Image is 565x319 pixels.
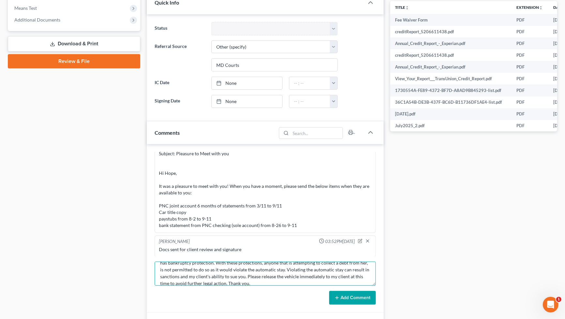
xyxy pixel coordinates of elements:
label: Signing Date [151,95,208,108]
div: ________________________________________ From: [PERSON_NAME] <[PERSON_NAME][EMAIL_ADDRESS][DOMAIN... [159,124,372,229]
input: -- : -- [289,77,330,89]
td: PDF [512,61,548,73]
label: IC Date [151,77,208,90]
td: Annual_Credit_Report_-_Experian.pdf [390,61,512,73]
input: Search... [291,128,343,139]
td: PDF [512,120,548,132]
td: 1730554A-FE89-4372-BF7D-A8AD9B845293-list.pdf [390,84,512,96]
td: PDF [512,108,548,120]
label: Status [151,22,208,35]
td: PDF [512,97,548,108]
input: Other Referral Source [212,59,337,71]
span: Additional Documents [14,17,60,23]
a: None [212,77,282,89]
a: Download & Print [8,36,140,52]
td: creditReport_5206611438.pdf [390,49,512,61]
a: None [212,95,282,108]
td: Fee Waiver Form [390,14,512,26]
td: PDF [512,38,548,49]
td: View_Your_Report___TransUnion_Credit_Report.pdf [390,73,512,84]
span: 1 [556,297,561,302]
td: Annual_Credit_Report_-_Experian.pdf [390,38,512,49]
i: unfold_more [539,6,543,10]
td: PDF [512,49,548,61]
div: Docs sent for client review and signature [159,246,372,253]
div: [PERSON_NAME] [159,238,190,245]
td: PDF [512,73,548,84]
iframe: Intercom live chat [543,297,558,312]
a: Review & File [8,54,140,68]
span: Comments [155,129,180,136]
span: Means Test [14,5,37,11]
span: 03:52PM[DATE] [326,238,355,245]
td: July2025_2.pdf [390,120,512,132]
input: -- : -- [289,95,330,108]
td: PDF [512,14,548,26]
td: 36C1A54B-DE3B-437F-BC6D-B11736DF1AE4-list.pdf [390,97,512,108]
a: Extensionunfold_more [517,5,543,10]
i: unfold_more [405,6,409,10]
td: PDF [512,26,548,38]
button: Add Comment [329,291,376,305]
td: [DATE].pdf [390,108,512,120]
label: Referral Source [151,40,208,72]
td: creditReport_5206611438.pdf [390,26,512,38]
td: PDF [512,84,548,96]
a: Titleunfold_more [395,5,409,10]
